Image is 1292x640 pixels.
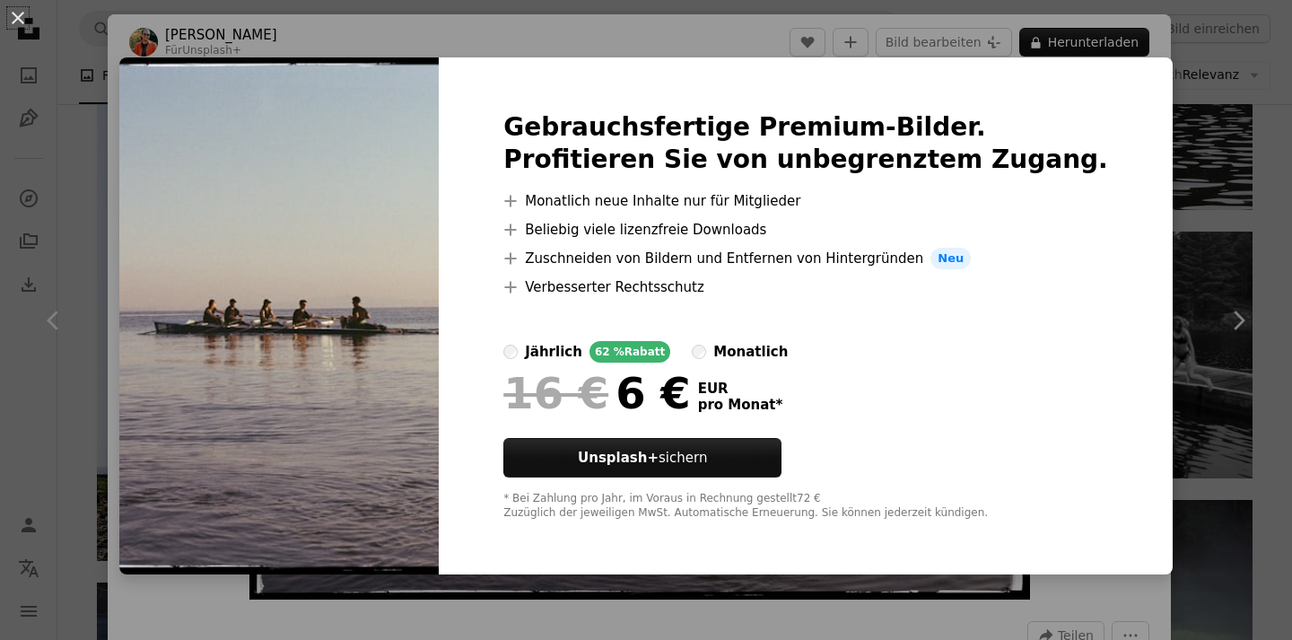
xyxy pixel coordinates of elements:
div: 6 € [503,370,690,416]
h2: Gebrauchsfertige Premium-Bilder. Profitieren Sie von unbegrenztem Zugang. [503,111,1108,176]
button: Unsplash+sichern [503,438,781,478]
span: pro Monat * [698,397,783,413]
span: Neu [930,248,971,269]
li: Beliebig viele lizenzfreie Downloads [503,219,1108,241]
input: monatlich [692,345,706,359]
span: EUR [698,381,783,397]
div: monatlich [713,341,788,363]
div: jährlich [525,341,582,363]
strong: Unsplash+ [578,450,659,466]
li: Monatlich neue Inhalte nur für Mitglieder [503,190,1108,212]
div: * Bei Zahlung pro Jahr, im Voraus in Rechnung gestellt 72 € Zuzüglich der jeweiligen MwSt. Automa... [503,492,1108,521]
li: Zuschneiden von Bildern und Entfernen von Hintergründen [503,248,1108,269]
div: 62 % Rabatt [589,341,670,363]
input: jährlich62 %Rabatt [503,345,518,359]
li: Verbesserter Rechtsschutz [503,276,1108,298]
span: 16 € [503,370,608,416]
img: premium_photo-1753285460159-ca018ed43ae5 [119,57,439,574]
